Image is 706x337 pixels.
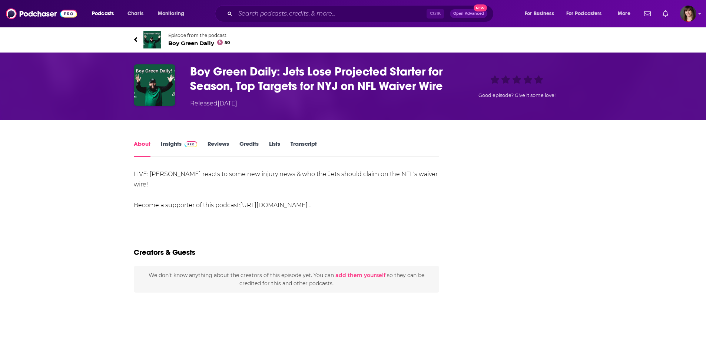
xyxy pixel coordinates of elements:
[235,8,427,20] input: Search podcasts, credits, & more...
[335,272,385,278] button: add them yourself
[92,9,114,19] span: Podcasts
[269,140,280,157] a: Lists
[127,9,143,19] span: Charts
[525,9,554,19] span: For Business
[134,248,195,257] h2: Creators & Guests
[240,202,311,209] a: [URL][DOMAIN_NAME]…
[613,8,640,20] button: open menu
[208,140,229,157] a: Reviews
[618,9,630,19] span: More
[427,9,444,18] span: Ctrl K
[450,9,487,18] button: Open AdvancedNew
[680,6,696,22] button: Show profile menu
[134,140,150,157] a: About
[153,8,194,20] button: open menu
[680,6,696,22] span: Logged in as AKChaney
[190,99,237,108] div: Released [DATE]
[561,8,613,20] button: open menu
[225,41,230,44] span: 50
[143,31,161,48] img: Boy Green Daily
[158,9,184,19] span: Monitoring
[185,141,198,147] img: Podchaser Pro
[190,64,450,93] h1: Boy Green Daily: Jets Lose Projected Starter for Season, Top Targets for NYJ on NFL Waiver Wire
[161,140,198,157] a: InsightsPodchaser Pro
[478,92,556,98] span: Good episode? Give it some love!
[453,12,484,16] span: Open Advanced
[6,7,77,21] img: Podchaser - Follow, Share and Rate Podcasts
[641,7,654,20] a: Show notifications dropdown
[134,31,573,48] a: Boy Green DailyEpisode from the podcastBoy Green Daily50
[520,8,563,20] button: open menu
[134,169,440,210] div: LIVE: [PERSON_NAME] reacts to some new injury news & who the Jets should claim on the NFL's waive...
[660,7,671,20] a: Show notifications dropdown
[149,272,424,287] span: We don't know anything about the creators of this episode yet . You can so they can be credited f...
[222,5,501,22] div: Search podcasts, credits, & more...
[87,8,123,20] button: open menu
[239,140,259,157] a: Credits
[291,140,317,157] a: Transcript
[566,9,602,19] span: For Podcasters
[474,4,487,11] span: New
[134,64,175,106] img: Boy Green Daily: Jets Lose Projected Starter for Season, Top Targets for NYJ on NFL Waiver Wire
[123,8,148,20] a: Charts
[168,40,231,47] span: Boy Green Daily
[680,6,696,22] img: User Profile
[168,33,231,38] span: Episode from the podcast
